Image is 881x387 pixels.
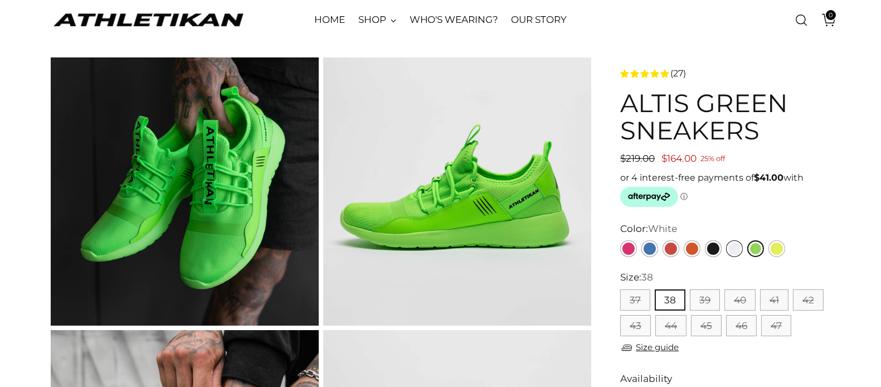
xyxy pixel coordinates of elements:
button: 38 [655,289,685,311]
a: Open search modal [790,9,812,31]
button: 37 [620,289,650,311]
a: Blue [641,240,658,257]
button: 44 [655,315,687,336]
label: Color: [620,222,677,236]
span: $164.00 [661,153,697,164]
a: Open cart modal [814,9,836,31]
button: 46 [726,315,757,336]
a: Pink [620,240,637,257]
button: 43 [620,315,651,336]
span: $219.00 [620,153,655,164]
a: SHOP [358,8,396,32]
button: 39 [690,289,720,311]
span: 25% off [700,152,725,166]
span: (27) [670,67,686,80]
a: OUR STORY [511,8,566,32]
img: ALTIS Green Sneakers [51,57,319,326]
span: Availability [620,372,672,386]
span: 0 [826,10,836,20]
a: Black [705,240,722,257]
a: ATHLETIKAN [51,11,246,28]
h1: ALTIS Green Sneakers [620,89,830,144]
button: 40 [724,289,756,311]
img: altis green sneakers close up [323,57,591,326]
label: Size: [620,270,653,285]
a: WHO'S WEARING? [410,8,498,32]
a: White [726,240,743,257]
span: 38 [641,272,653,283]
button: 45 [691,315,722,336]
button: 47 [761,315,791,336]
button: 42 [793,289,824,311]
a: Yellow [768,240,785,257]
button: 41 [760,289,788,311]
a: Green [747,240,764,257]
span: White [648,223,677,234]
a: Red [663,240,679,257]
a: Size guide [620,341,679,355]
a: HOME [314,8,345,32]
a: Orange [684,240,700,257]
a: 4.9 rating (27 votes) [620,66,830,80]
